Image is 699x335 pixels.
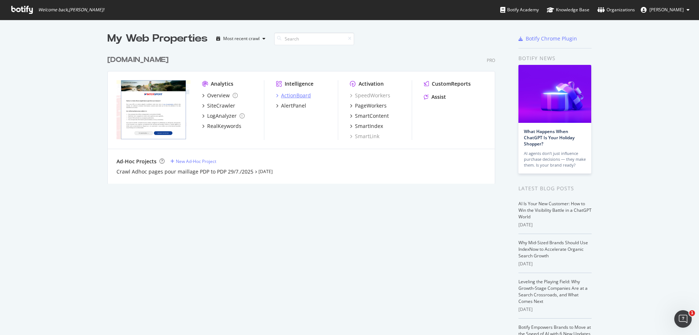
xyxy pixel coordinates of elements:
a: Overview [202,92,238,99]
a: ActionBoard [276,92,311,99]
a: [DOMAIN_NAME] [107,55,171,65]
img: What Happens When ChatGPT Is Your Holiday Shopper? [518,65,591,123]
div: AI agents don’t just influence purchase decisions — they make them. Is your brand ready? [524,151,586,168]
a: Assist [424,93,446,101]
a: AI Is Your New Customer: How to Win the Visibility Battle in a ChatGPT World [518,200,592,220]
div: Latest Blog Posts [518,184,592,192]
a: New Ad-Hoc Project [170,158,216,164]
div: Ad-Hoc Projects [116,158,157,165]
span: Claro Mathilde [649,7,684,13]
a: Why Mid-Sized Brands Should Use IndexNow to Accelerate Organic Search Growth [518,239,588,259]
div: Analytics [211,80,233,87]
input: Search [274,32,354,45]
div: [DATE] [518,306,592,313]
button: [PERSON_NAME] [635,4,695,16]
span: Welcome back, [PERSON_NAME] ! [38,7,104,13]
div: [DATE] [518,222,592,228]
a: Crawl Adhoc pages pour maillage PDP to PDP 29/7./2025 [116,168,253,175]
div: Botify Academy [500,6,539,13]
a: SmartIndex [350,122,383,130]
a: SiteCrawler [202,102,235,109]
a: LogAnalyzer [202,112,245,120]
a: RealKeywords [202,122,241,130]
a: [DATE] [258,168,273,175]
div: RealKeywords [207,122,241,130]
div: Assist [431,93,446,101]
div: grid [107,46,501,184]
div: LogAnalyzer [207,112,237,120]
div: My Web Properties [107,31,208,46]
div: Intelligence [285,80,313,87]
a: AlertPanel [276,102,306,109]
span: 1 [689,310,695,316]
div: Most recent crawl [223,36,260,41]
a: SmartLink [350,133,379,140]
div: Botify news [518,54,592,62]
a: Leveling the Playing Field: Why Growth-Stage Companies Are at a Search Crossroads, and What Comes... [518,278,588,304]
a: SpeedWorkers [350,92,390,99]
div: SiteCrawler [207,102,235,109]
div: SmartIndex [355,122,383,130]
a: What Happens When ChatGPT Is Your Holiday Shopper? [524,128,574,147]
div: CustomReports [432,80,471,87]
div: Pro [487,57,495,63]
div: [DOMAIN_NAME] [107,55,169,65]
button: Most recent crawl [213,33,268,44]
div: AlertPanel [281,102,306,109]
iframe: Intercom live chat [674,310,692,328]
a: CustomReports [424,80,471,87]
div: Activation [359,80,384,87]
div: Botify Chrome Plugin [526,35,577,42]
div: New Ad-Hoc Project [176,158,216,164]
a: SmartContent [350,112,389,120]
a: PageWorkers [350,102,387,109]
div: SmartContent [355,112,389,120]
img: www.intersport.fr [116,80,190,139]
div: Knowledge Base [547,6,589,13]
a: Botify Chrome Plugin [518,35,577,42]
div: Organizations [597,6,635,13]
div: [DATE] [518,261,592,267]
div: ActionBoard [281,92,311,99]
div: Overview [207,92,230,99]
div: PageWorkers [355,102,387,109]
